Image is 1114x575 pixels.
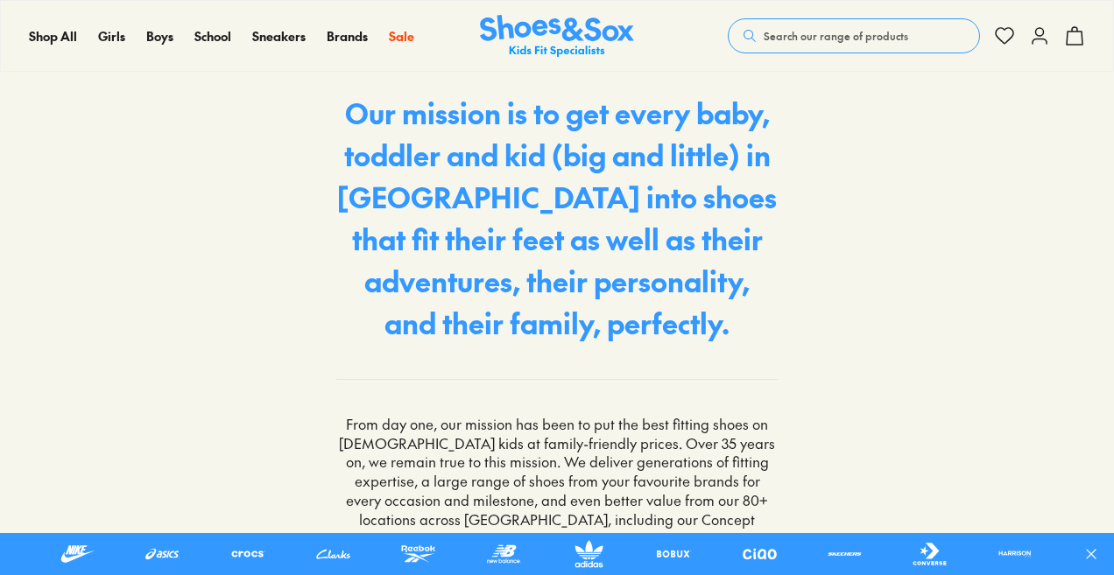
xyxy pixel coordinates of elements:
span: School [194,27,231,45]
a: Brands [327,27,368,46]
a: Shoes & Sox [480,15,634,58]
a: Shop All [29,27,77,46]
h2: Our mission is to get every baby, toddler and kid (big and little) in [GEOGRAPHIC_DATA] into shoe... [336,92,778,344]
span: Boys [146,27,173,45]
a: Boys [146,27,173,46]
p: From day one, our mission has been to put the best fitting shoes on [DEMOGRAPHIC_DATA] kids at fa... [336,415,778,549]
span: Sale [389,27,414,45]
span: Girls [98,27,125,45]
a: School [194,27,231,46]
span: Brands [327,27,368,45]
img: SNS_Logo_Responsive.svg [480,15,634,58]
span: Sneakers [252,27,306,45]
a: Girls [98,27,125,46]
a: Sneakers [252,27,306,46]
button: Search our range of products [728,18,980,53]
span: Search our range of products [764,28,908,44]
a: Sale [389,27,414,46]
span: Shop All [29,27,77,45]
